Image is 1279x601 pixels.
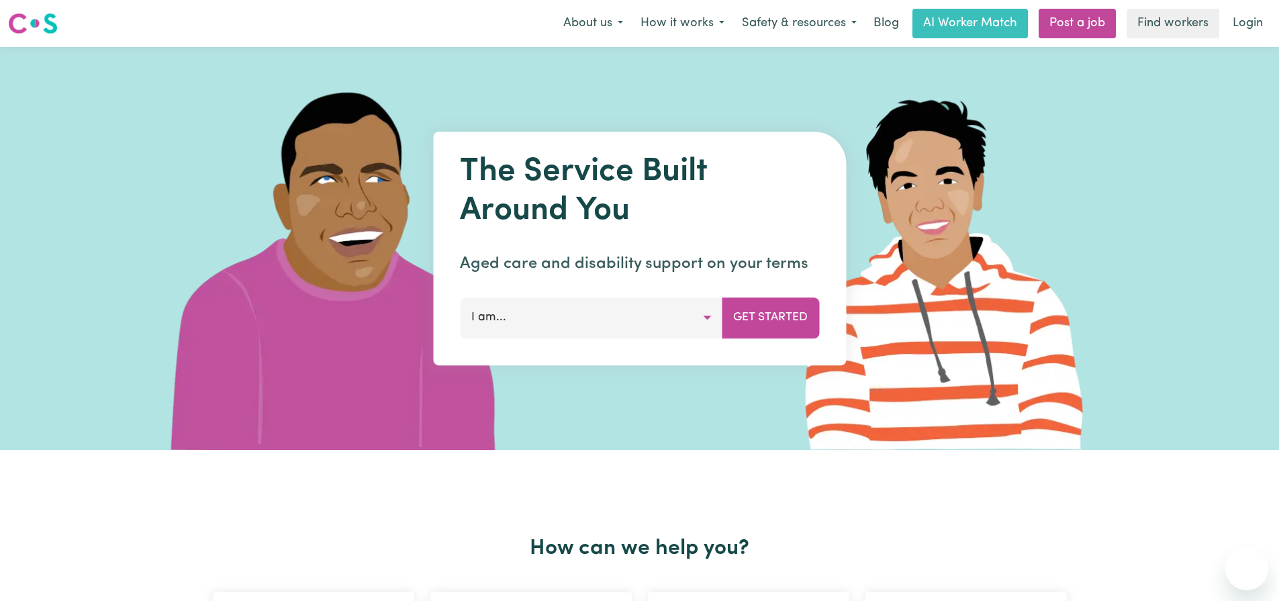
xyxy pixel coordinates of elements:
h2: How can we help you? [205,536,1075,561]
a: Login [1225,9,1271,38]
p: Aged care and disability support on your terms [460,252,819,276]
button: How it works [632,9,733,38]
button: Safety & resources [733,9,865,38]
button: About us [555,9,632,38]
a: Post a job [1039,9,1116,38]
h1: The Service Built Around You [460,153,819,230]
a: Blog [865,9,907,38]
iframe: Button to launch messaging window [1225,547,1268,590]
button: I am... [460,297,722,338]
a: AI Worker Match [912,9,1028,38]
a: Careseekers logo [8,8,58,39]
a: Find workers [1127,9,1219,38]
img: Careseekers logo [8,11,58,36]
button: Get Started [722,297,819,338]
